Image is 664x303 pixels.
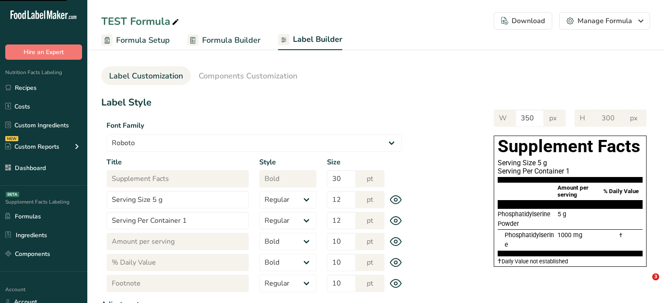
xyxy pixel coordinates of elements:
[652,273,659,280] span: 3
[327,233,356,250] input: 10
[327,170,356,187] input: 30
[199,70,297,82] span: Components Customization
[557,232,582,239] span: 1000 mg
[187,31,261,50] a: Formula Builder
[494,12,552,30] button: Download
[107,120,402,131] label: Font Family
[559,12,650,30] button: Manage Formula
[557,184,588,198] span: Amount per serving
[101,14,181,29] div: TEST Formula
[116,34,170,46] span: Formula Setup
[619,232,623,239] span: †
[498,136,643,157] h1: Supplement Facts
[498,256,643,266] section: Daily Value not established
[498,159,643,167] div: Serving Size 5 g
[107,191,249,208] input: Serving Size 5 g
[6,192,19,197] div: BETA
[567,16,643,26] div: Manage Formula
[327,275,356,292] input: 10
[5,136,18,141] div: NEW
[109,70,183,82] span: Label Customization
[327,157,384,167] label: Size
[498,211,550,228] span: Phosphatidylserine Powder
[202,34,261,46] span: Formula Builder
[278,30,342,51] a: Label Builder
[101,31,170,50] a: Formula Setup
[501,16,545,26] div: Download
[259,157,317,167] label: Style
[5,142,59,151] div: Custom Reports
[505,232,554,249] span: Phosphatidylserine
[327,254,356,271] input: 10
[634,273,655,294] iframe: Intercom live chat
[107,157,249,167] label: Title
[327,191,356,208] input: 12
[498,167,643,175] div: Serving Per Container 1
[5,44,82,60] button: Hire an Expert
[498,257,502,265] span: †
[327,212,356,229] input: 12
[107,212,249,229] input: Serving Per Container 1
[101,95,407,110] h1: Label Style
[293,34,342,45] span: Label Builder
[603,188,639,194] span: % Daily Value
[557,211,566,218] span: 5 g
